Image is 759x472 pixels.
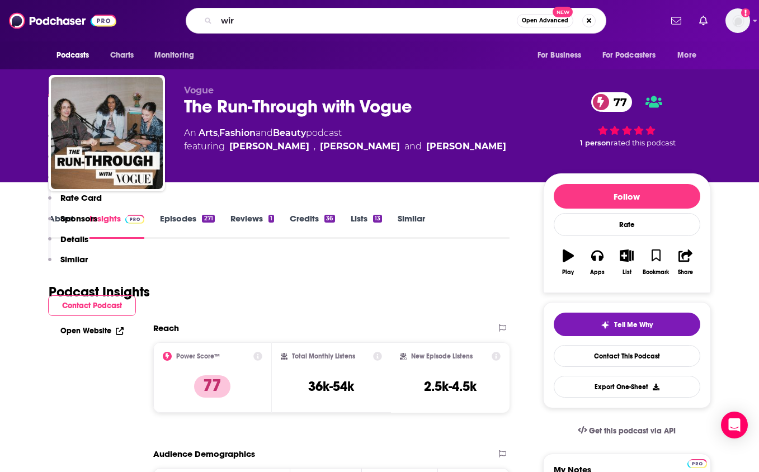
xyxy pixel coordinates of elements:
div: Rate [554,213,700,236]
button: open menu [147,45,209,66]
h2: Reach [153,323,179,333]
div: Play [562,269,574,276]
span: New [553,7,573,17]
span: Vogue [184,85,214,96]
div: Apps [590,269,605,276]
div: [PERSON_NAME] [426,140,506,153]
h2: New Episode Listens [411,352,473,360]
div: 77 1 personrated this podcast [543,85,711,154]
button: List [612,242,641,282]
h3: 36k-54k [308,378,354,395]
a: Beauty [273,128,306,138]
a: Show notifications dropdown [667,11,686,30]
span: For Business [538,48,582,63]
img: tell me why sparkle [601,320,610,329]
a: Charts [103,45,141,66]
button: tell me why sparkleTell Me Why [554,313,700,336]
span: 1 person [580,139,611,147]
span: More [677,48,696,63]
span: Tell Me Why [614,320,653,329]
button: Play [554,242,583,282]
div: 13 [373,215,382,223]
div: 36 [324,215,334,223]
a: Anna Wintour [229,140,309,153]
button: Similar [48,254,88,275]
h2: Audience Demographics [153,449,255,459]
img: Podchaser Pro [687,459,707,468]
p: Sponsors [60,213,97,224]
button: Bookmark [642,242,671,282]
a: Credits36 [290,213,334,239]
button: Contact Podcast [48,295,136,316]
h2: Power Score™ [176,352,220,360]
button: Export One-Sheet [554,376,700,398]
button: open menu [530,45,596,66]
div: 1 [268,215,274,223]
button: Open AdvancedNew [517,14,573,27]
div: Share [678,269,693,276]
span: rated this podcast [611,139,676,147]
a: Similar [398,213,425,239]
a: Fashion [219,128,256,138]
span: For Podcasters [602,48,656,63]
span: Get this podcast via API [589,426,676,436]
span: featuring [184,140,506,153]
button: Follow [554,184,700,209]
a: Open Website [60,326,124,336]
a: Show notifications dropdown [695,11,712,30]
span: and [256,128,273,138]
div: Open Intercom Messenger [721,412,748,438]
a: Pro website [687,457,707,468]
div: Bookmark [643,269,669,276]
span: Charts [110,48,134,63]
h2: Total Monthly Listens [292,352,355,360]
div: List [623,269,631,276]
img: User Profile [725,8,750,33]
button: Details [48,234,88,254]
p: Similar [60,254,88,265]
img: The Run-Through with Vogue [51,77,163,189]
span: 77 [602,92,633,112]
button: Sponsors [48,213,97,234]
div: Search podcasts, credits, & more... [186,8,606,34]
input: Search podcasts, credits, & more... [216,12,517,30]
a: Hamish Bowles [320,140,400,153]
a: Episodes271 [160,213,214,239]
a: Contact This Podcast [554,345,700,367]
img: Podchaser - Follow, Share and Rate Podcasts [9,10,116,31]
div: An podcast [184,126,506,153]
a: Get this podcast via API [569,417,685,445]
button: open menu [670,45,710,66]
span: , [218,128,219,138]
a: Lists13 [351,213,382,239]
button: Share [671,242,700,282]
span: Monitoring [154,48,194,63]
span: Open Advanced [522,18,568,23]
div: 271 [202,215,214,223]
a: Reviews1 [230,213,274,239]
span: , [314,140,315,153]
button: open menu [595,45,672,66]
button: Apps [583,242,612,282]
svg: Add a profile image [741,8,750,17]
span: and [404,140,422,153]
p: Details [60,234,88,244]
a: Arts [199,128,218,138]
button: Show profile menu [725,8,750,33]
a: 77 [591,92,633,112]
button: open menu [49,45,104,66]
span: Logged in as AirwaveMedia [725,8,750,33]
p: 77 [194,375,230,398]
h3: 2.5k-4.5k [424,378,477,395]
span: Podcasts [56,48,89,63]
